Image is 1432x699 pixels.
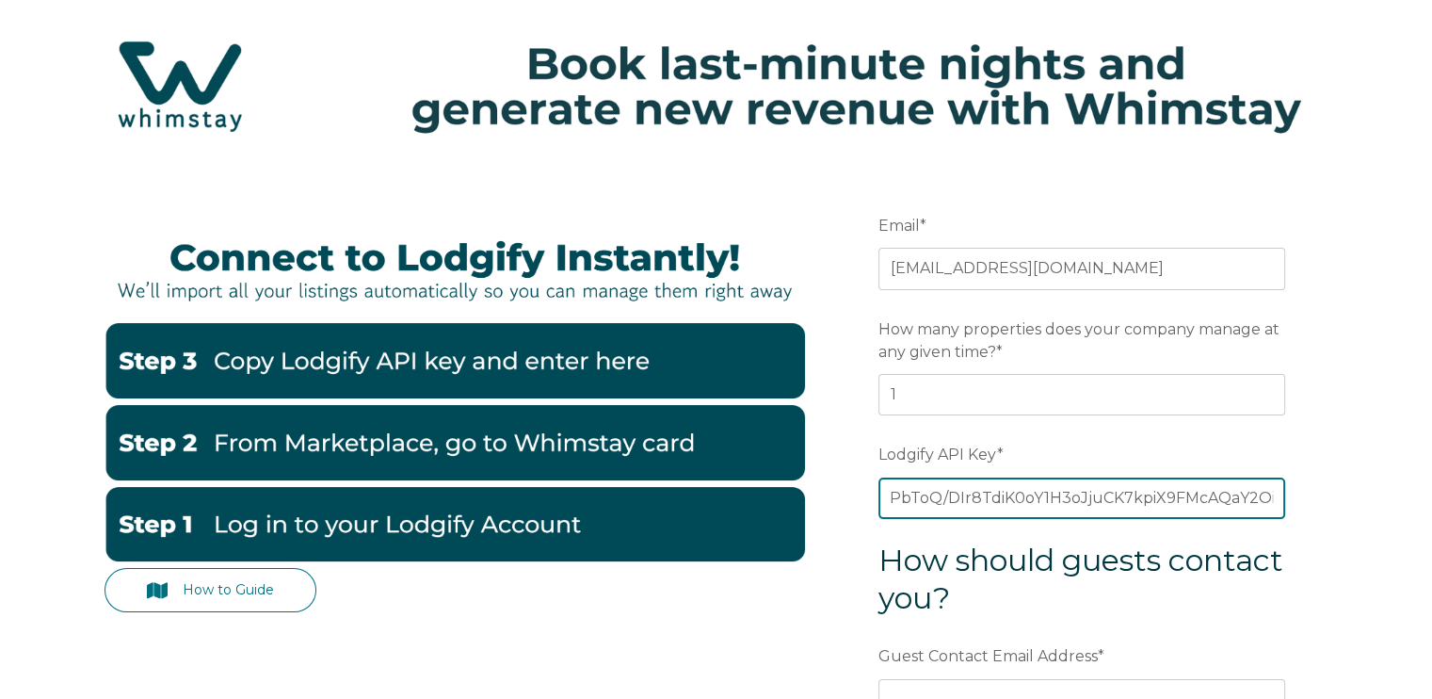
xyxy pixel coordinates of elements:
[878,642,1098,671] span: Guest Contact Email Address
[878,211,920,240] span: Email
[105,405,805,480] img: Lodgify2
[878,440,997,469] span: Lodgify API Key
[19,12,1413,160] img: Hubspot header for SSOB (4)
[105,323,805,398] img: Lodgify3
[105,222,805,317] img: LodgifyBanner
[878,315,1279,366] span: How many properties does your company manage at any given time?
[105,568,317,612] a: How to Guide
[878,542,1283,616] span: How should guests contact you?
[105,487,805,562] img: Lodgify1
